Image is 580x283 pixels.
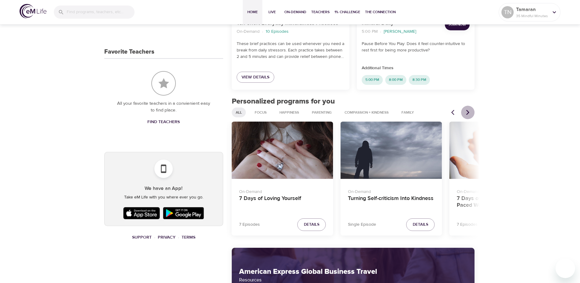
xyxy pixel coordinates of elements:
span: View Details [242,74,269,81]
p: 7 Episodes [457,221,478,228]
span: Focus [251,110,270,115]
div: Happiness [275,108,303,117]
button: Turning Self-criticism Into Kindness [341,122,442,179]
h3: Favorite Teachers [104,48,154,55]
h4: 7 Days of Slowing Down in a Fast-Paced World [457,195,544,210]
p: Pause Before You Play: Does it feel counter-intuitive to rest first for being more productive? [362,41,470,54]
p: 7 Episodes [239,221,260,228]
iframe: Button to launch messaging window [556,258,575,278]
p: Take eM Life with you where ever you go. [109,194,218,201]
li: · [262,28,263,36]
h4: Turning Self-criticism Into Kindness [348,195,435,210]
h5: We have an App! [109,185,218,192]
nav: breadcrumb [362,28,440,36]
img: logo [20,4,46,18]
button: 7 Days of Loving Yourself [232,122,333,179]
img: Apple App Store [122,206,161,221]
span: All [232,110,246,115]
p: On-Demand [239,186,326,195]
span: Compassion + Kindness [341,110,392,115]
div: 8:30 PM [409,75,430,85]
div: TN [501,6,514,18]
a: Support [132,235,152,240]
a: Find Teachers [145,116,182,128]
span: 8:30 PM [409,77,430,82]
span: Live [265,9,279,15]
a: Terms [182,235,195,240]
button: Details [297,218,326,231]
span: 5:00 PM [362,77,383,82]
span: Details [304,221,320,228]
p: [PERSON_NAME] [384,28,416,35]
p: On-Demand [237,28,260,35]
li: · [178,233,179,242]
button: Next items [461,106,475,119]
p: Single Episode [348,221,376,228]
span: 1% Challenge [334,9,360,15]
span: Parenting [308,110,335,115]
p: 10 Episodes [266,28,289,35]
span: Family [398,110,418,115]
p: 5:00 PM [362,28,378,35]
span: Happiness [276,110,303,115]
p: These brief practices can be used whenever you need a break from daily stressors. Each practice t... [237,41,345,60]
p: Additional Times [362,65,470,71]
div: Family [397,108,418,117]
a: View Details [237,72,274,83]
input: Find programs, teachers, etc... [67,6,135,19]
h2: Personalized programs for you [232,97,475,106]
a: Privacy [158,235,175,240]
button: Previous items [448,106,461,119]
img: Favorite Teachers [151,71,176,96]
div: All [232,108,246,117]
li: · [154,233,155,242]
p: Tamaran [516,6,549,13]
span: Join Now [449,21,466,28]
img: Google Play Store [161,206,205,221]
button: 7 Days of Slowing Down in a Fast-Paced World [449,122,551,179]
span: Home [245,9,260,15]
div: Parenting [308,108,336,117]
div: Focus [251,108,271,117]
span: The Connection [365,9,396,15]
span: Teachers [311,9,330,15]
h2: American Express Global Business Travel [239,267,467,276]
nav: breadcrumb [237,28,345,36]
span: 8:00 PM [385,77,406,82]
p: On-Demand [348,186,435,195]
h4: 7 Days of Loving Yourself [239,195,326,210]
div: Compassion + Kindness [341,108,393,117]
li: · [380,28,381,36]
nav: breadcrumb [104,233,223,242]
div: 8:00 PM [385,75,406,85]
button: Details [406,218,435,231]
div: 5:00 PM [362,75,383,85]
p: On-Demand [457,186,544,195]
p: All your favorite teachers in a convienient easy to find place. [116,100,211,114]
span: On-Demand [284,9,306,15]
button: Join Now [445,19,470,30]
span: Details [413,221,428,228]
p: 35 Mindful Minutes [516,13,549,19]
span: Find Teachers [147,118,180,126]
